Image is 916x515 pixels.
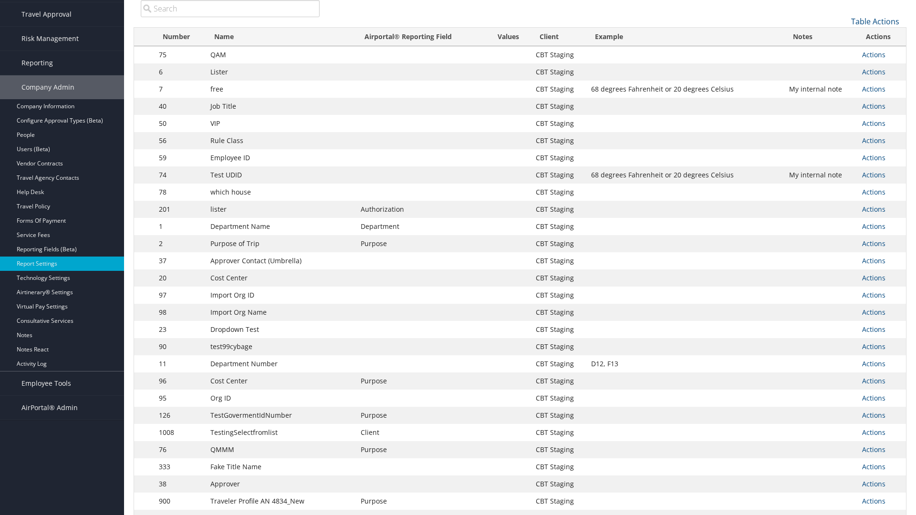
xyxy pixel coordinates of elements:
td: 23 [154,321,206,338]
td: Approver [206,475,356,493]
td: 201 [154,201,206,218]
td: CBT Staging [531,372,586,390]
td: 95 [154,390,206,407]
span: AirPortal® Admin [21,396,78,420]
a: Actions [862,479,885,488]
td: Traveler Profile AN 4834_New [206,493,356,510]
th: Number [154,28,206,46]
td: CBT Staging [531,63,586,81]
a: Actions [862,273,885,282]
td: Cost Center [206,269,356,287]
td: 97 [154,287,206,304]
td: CBT Staging [531,424,586,441]
a: Actions [862,205,885,214]
span: Reporting [21,51,53,75]
td: lister [206,201,356,218]
th: Example [586,28,784,46]
a: Actions [862,67,885,76]
span: Travel Approval [21,2,72,26]
td: 78 [154,184,206,201]
td: CBT Staging [531,235,586,252]
td: Department [356,218,486,235]
td: CBT Staging [531,269,586,287]
td: which house [206,184,356,201]
td: Approver Contact (Umbrella) [206,252,356,269]
td: Purpose [356,441,486,458]
td: 68 degrees Fahrenheit or 20 degrees Celsius [586,81,784,98]
a: Actions [862,187,885,196]
td: QAM [206,46,356,63]
a: Actions [862,462,885,471]
th: : activate to sort column descending [134,28,154,46]
a: Actions [862,411,885,420]
td: CBT Staging [531,81,586,98]
a: Actions [862,496,885,505]
th: Notes [784,28,857,46]
th: Airportal&reg; Reporting Field [356,28,486,46]
a: Actions [862,290,885,299]
a: Actions [862,170,885,179]
td: CBT Staging [531,338,586,355]
td: CBT Staging [531,218,586,235]
td: 37 [154,252,206,269]
td: 56 [154,132,206,149]
a: Actions [862,153,885,162]
td: 1 [154,218,206,235]
th: Actions [857,28,906,46]
td: 1008 [154,424,206,441]
td: My internal note [784,81,857,98]
td: 59 [154,149,206,166]
td: Import Org Name [206,304,356,321]
td: Rule Class [206,132,356,149]
td: 50 [154,115,206,132]
a: Actions [862,445,885,454]
td: CBT Staging [531,407,586,424]
a: Actions [862,239,885,248]
td: CBT Staging [531,441,586,458]
td: 74 [154,166,206,184]
td: CBT Staging [531,98,586,115]
td: Org ID [206,390,356,407]
td: Purpose [356,493,486,510]
a: Actions [862,102,885,111]
td: 40 [154,98,206,115]
a: Actions [862,308,885,317]
a: Actions [862,50,885,59]
td: Department Name [206,218,356,235]
td: CBT Staging [531,355,586,372]
td: QMMM [206,441,356,458]
td: Cost Center [206,372,356,390]
td: 11 [154,355,206,372]
td: 90 [154,338,206,355]
a: Actions [862,119,885,128]
td: Import Org ID [206,287,356,304]
td: 75 [154,46,206,63]
a: Table Actions [851,16,899,27]
a: Actions [862,136,885,145]
td: Authorization [356,201,486,218]
td: CBT Staging [531,201,586,218]
td: CBT Staging [531,390,586,407]
a: Actions [862,222,885,231]
td: 76 [154,441,206,458]
td: CBT Staging [531,493,586,510]
td: 96 [154,372,206,390]
span: Risk Management [21,27,79,51]
td: D12, F13 [586,355,784,372]
a: Actions [862,342,885,351]
td: CBT Staging [531,149,586,166]
td: 2 [154,235,206,252]
td: CBT Staging [531,475,586,493]
td: Job Title [206,98,356,115]
td: Test UDID [206,166,356,184]
th: Name [206,28,356,46]
td: TestGovermentIdNumber [206,407,356,424]
td: 68 degrees Fahrenheit or 20 degrees Celsius [586,166,784,184]
td: CBT Staging [531,321,586,338]
td: CBT Staging [531,166,586,184]
a: Actions [862,428,885,437]
td: Purpose [356,235,486,252]
a: Actions [862,376,885,385]
td: My internal note [784,166,857,184]
td: Employee ID [206,149,356,166]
